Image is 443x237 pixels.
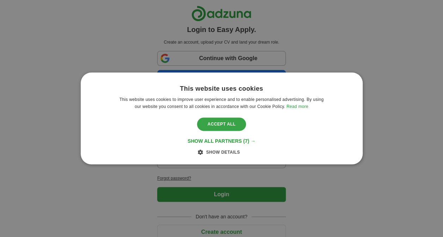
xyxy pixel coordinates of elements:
div: Cookie consent dialog [81,72,363,164]
div: Show all partners (7) → [187,138,256,145]
span: Show all partners [187,139,242,144]
span: This website uses cookies to improve user experience and to enable personalised advertising. By u... [119,97,324,109]
span: Show details [206,150,240,155]
div: Show details [203,149,240,156]
a: Read more, opens a new window [287,104,308,109]
span: (7) → [243,139,256,144]
div: This website uses cookies [180,85,263,93]
div: Accept all [197,117,246,131]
